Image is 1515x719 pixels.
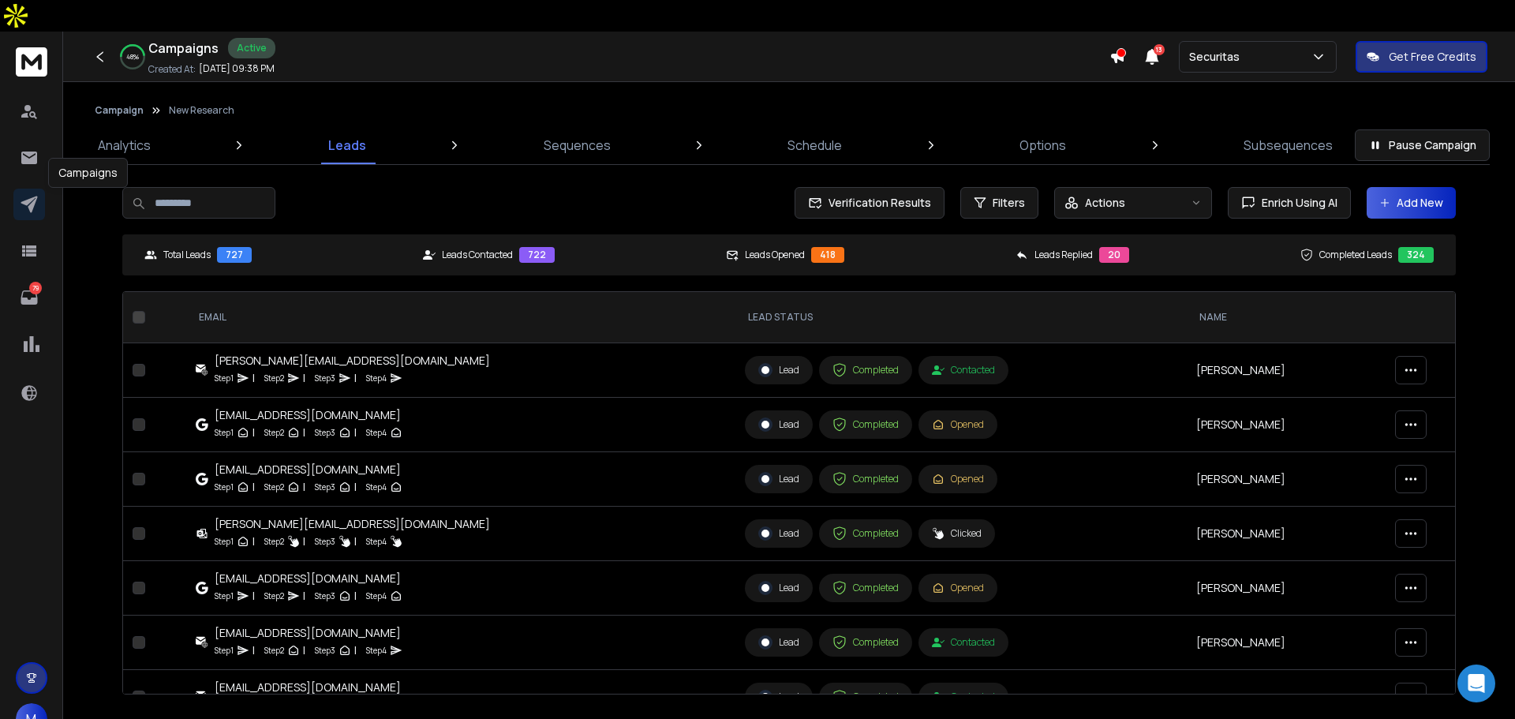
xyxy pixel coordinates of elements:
button: Campaign [95,104,144,117]
div: Contacted [932,636,995,649]
div: Lead [758,472,799,486]
div: Completed [832,526,899,541]
td: [PERSON_NAME] [1187,343,1386,398]
p: Step 3 [315,425,335,440]
p: | [252,534,255,549]
div: [EMAIL_ADDRESS][DOMAIN_NAME] [215,625,402,641]
p: | [303,642,305,658]
p: 79 [29,282,42,294]
p: | [354,534,357,549]
div: [EMAIL_ADDRESS][DOMAIN_NAME] [215,462,402,477]
td: [PERSON_NAME] [1187,616,1386,670]
div: 324 [1398,247,1434,263]
span: Verification Results [822,195,931,211]
div: [EMAIL_ADDRESS][DOMAIN_NAME] [215,407,402,423]
p: | [252,370,255,386]
div: 418 [811,247,844,263]
button: Pause Campaign [1355,129,1490,161]
div: [PERSON_NAME][EMAIL_ADDRESS][DOMAIN_NAME] [215,516,490,532]
div: 20 [1099,247,1129,263]
a: Sequences [534,126,620,164]
div: Lead [758,526,799,541]
p: Sequences [544,136,611,155]
div: Campaigns [48,158,128,188]
p: | [252,588,255,604]
div: Lead [758,363,799,377]
a: 79 [13,282,45,313]
p: Step 3 [315,588,335,604]
p: | [354,370,357,386]
p: Step 4 [366,479,387,495]
div: 722 [519,247,555,263]
p: | [252,642,255,658]
p: Step 2 [264,588,284,604]
p: Created At: [148,63,196,76]
div: Opened [932,582,984,594]
th: NAME [1187,292,1386,343]
button: Add New [1367,187,1456,219]
p: Securitas [1189,49,1246,65]
p: Schedule [787,136,842,155]
p: Step 1 [215,534,234,549]
p: 48 % [126,52,139,62]
div: Contacted [932,691,995,703]
p: | [252,425,255,440]
p: Step 1 [215,425,234,440]
a: Options [1010,126,1075,164]
div: Lead [758,635,799,650]
p: | [303,425,305,440]
button: Filters [960,187,1038,219]
p: | [303,588,305,604]
span: Filters [993,195,1025,211]
p: Step 4 [366,534,387,549]
p: | [303,479,305,495]
td: [PERSON_NAME] [1187,561,1386,616]
div: Opened [932,473,984,485]
p: Subsequences [1244,136,1333,155]
div: Opened [932,418,984,431]
p: Step 4 [366,425,387,440]
div: Open Intercom Messenger [1457,665,1495,702]
th: EMAIL [186,292,735,343]
div: 727 [217,247,252,263]
p: Actions [1085,195,1125,211]
div: Contacted [932,364,995,376]
p: Get Free Credits [1389,49,1476,65]
p: Leads Opened [745,249,805,261]
td: [PERSON_NAME] [1187,398,1386,452]
div: Lead [758,581,799,595]
button: Enrich Using AI [1228,187,1351,219]
div: Active [228,38,275,58]
p: Step 4 [366,588,387,604]
p: | [303,534,305,549]
p: | [354,588,357,604]
div: [PERSON_NAME][EMAIL_ADDRESS][DOMAIN_NAME] [215,353,490,369]
div: Clicked [932,527,982,540]
p: Total Leads [163,249,211,261]
p: | [354,425,357,440]
button: Verification Results [795,187,945,219]
p: Step 4 [366,370,387,386]
p: | [303,370,305,386]
p: Step 3 [315,534,335,549]
div: Completed [832,472,899,486]
p: Leads Replied [1034,249,1093,261]
p: Step 3 [315,370,335,386]
p: Step 2 [264,642,284,658]
div: Completed [832,418,899,432]
a: Leads [319,126,376,164]
td: [PERSON_NAME] [1187,507,1386,561]
p: Step 1 [215,588,234,604]
p: Step 1 [215,479,234,495]
div: Completed [832,635,899,650]
p: | [252,479,255,495]
p: Step 3 [315,479,335,495]
p: Step 4 [366,642,387,658]
p: | [354,479,357,495]
button: Get Free Credits [1356,41,1487,73]
div: [EMAIL_ADDRESS][DOMAIN_NAME] [215,680,402,695]
div: Lead [758,690,799,704]
p: Step 1 [215,642,234,658]
p: | [354,642,357,658]
p: Leads Contacted [442,249,513,261]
